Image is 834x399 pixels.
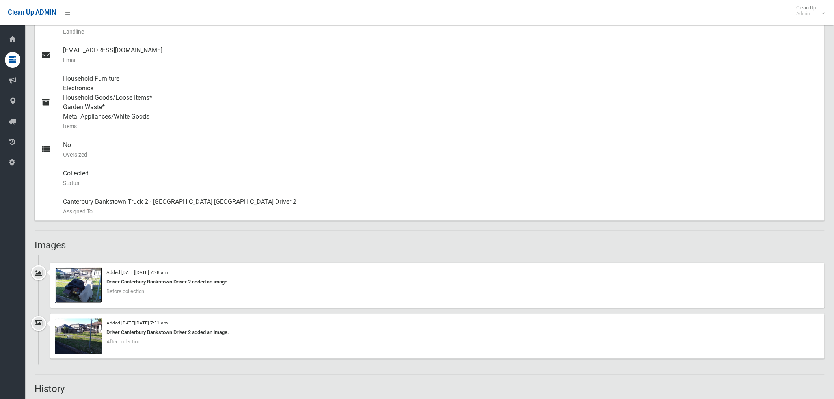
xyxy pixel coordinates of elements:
[63,55,818,65] small: Email
[35,41,825,69] a: [EMAIL_ADDRESS][DOMAIN_NAME]Email
[55,328,820,337] div: Driver Canterbury Bankstown Driver 2 added an image.
[63,178,818,188] small: Status
[106,339,140,345] span: After collection
[63,41,818,69] div: [EMAIL_ADDRESS][DOMAIN_NAME]
[793,5,824,17] span: Clean Up
[63,121,818,131] small: Items
[55,277,820,287] div: Driver Canterbury Bankstown Driver 2 added an image.
[797,11,816,17] small: Admin
[35,384,825,394] h2: History
[63,150,818,159] small: Oversized
[55,268,102,303] img: 2025-09-0107.28.342867172029269419130.jpg
[55,319,102,354] img: 2025-09-0107.30.598646015806267024845.jpg
[63,13,818,41] div: [PHONE_NUMBER]
[63,192,818,221] div: Canterbury Bankstown Truck 2 - [GEOGRAPHIC_DATA] [GEOGRAPHIC_DATA] Driver 2
[63,69,818,136] div: Household Furniture Electronics Household Goods/Loose Items* Garden Waste* Metal Appliances/White...
[63,136,818,164] div: No
[8,9,56,16] span: Clean Up ADMIN
[106,321,168,326] small: Added [DATE][DATE] 7:31 am
[106,270,168,275] small: Added [DATE][DATE] 7:28 am
[106,288,144,294] span: Before collection
[63,164,818,192] div: Collected
[63,27,818,36] small: Landline
[63,207,818,216] small: Assigned To
[35,240,825,250] h2: Images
